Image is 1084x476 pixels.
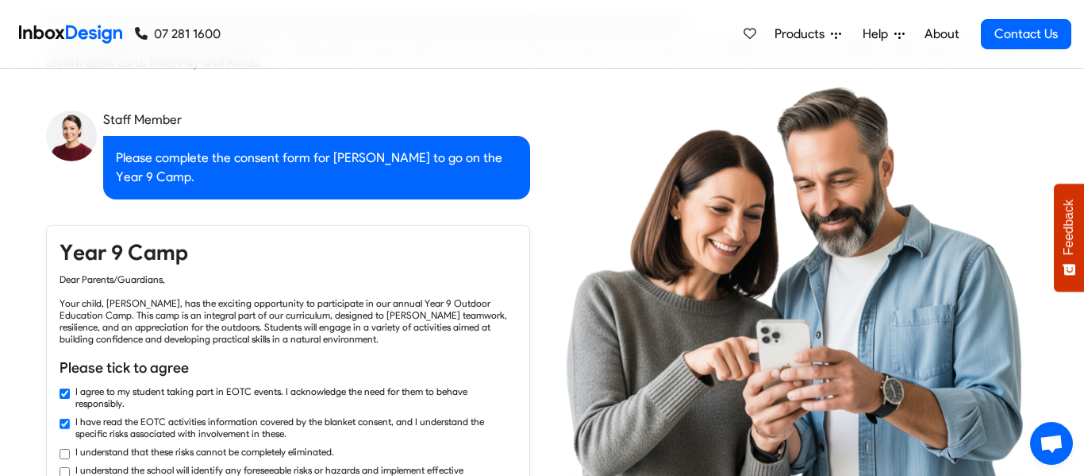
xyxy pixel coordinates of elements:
button: Feedback - Show survey [1054,184,1084,292]
div: Dear Parents/Guardians, Your child, [PERSON_NAME], has the exciting opportunity to participate in... [60,273,517,345]
span: Products [775,25,831,44]
span: Feedback [1062,199,1076,255]
a: Help [856,18,911,50]
a: Open chat [1030,422,1073,465]
label: I have read the EOTC activities information covered by the blanket consent, and I understand the ... [75,416,517,439]
span: Help [863,25,894,44]
label: I agree to my student taking part in EOTC events. I acknowledge the need for them to behave respo... [75,385,517,409]
h4: Year 9 Camp [60,238,517,267]
div: Staff Member [103,110,530,130]
div: Please complete the consent form for [PERSON_NAME] to go on the Year 9 Camp. [103,136,530,199]
label: I understand that these risks cannot be completely eliminated. [75,446,334,458]
img: staff_avatar.png [46,110,97,161]
h6: Please tick to agree [60,358,517,378]
a: 07 281 1600 [135,25,221,44]
a: Contact Us [981,19,1071,49]
a: About [920,18,963,50]
a: Products [768,18,848,50]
